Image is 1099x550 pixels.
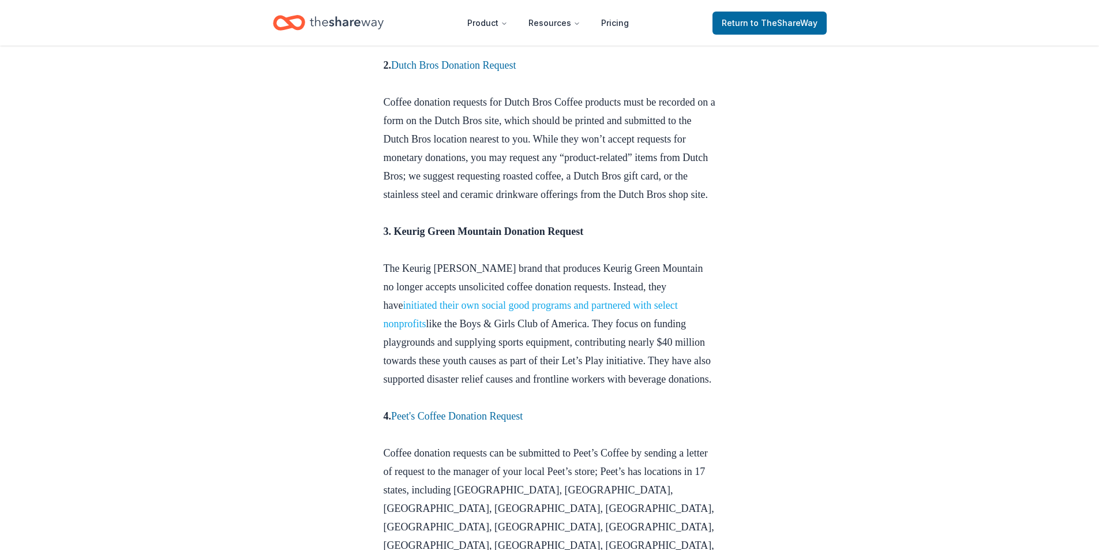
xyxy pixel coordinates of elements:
[592,12,638,35] a: Pricing
[458,9,638,36] nav: Main
[384,222,716,407] p: The Keurig [PERSON_NAME] brand that produces Keurig Green Mountain no longer accepts unsolicited ...
[751,18,817,28] span: to TheShareWay
[722,16,817,30] span: Return
[384,300,678,330] a: initiated their own social good programs and partnered with select nonprofits
[391,59,516,71] a: Dutch Bros Donation Request
[458,12,517,35] button: Product
[273,9,384,36] a: Home
[391,410,523,422] a: Peet's Coffee Donation Request
[712,12,827,35] a: Returnto TheShareWay
[384,410,523,422] strong: 4.
[384,226,584,237] strong: 3. Keurig Green Mountain Donation Request
[384,59,516,71] strong: 2.
[384,56,716,222] p: Coffee donation requests for Dutch Bros Coffee products must be recorded on a form on the Dutch B...
[519,12,590,35] button: Resources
